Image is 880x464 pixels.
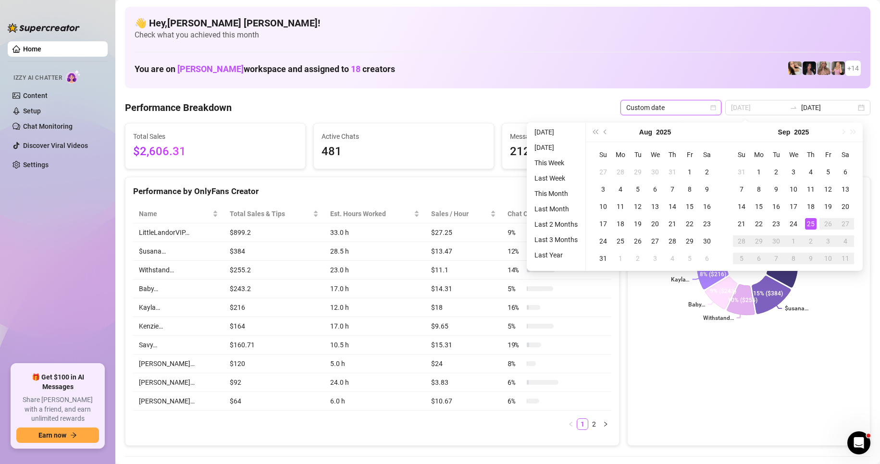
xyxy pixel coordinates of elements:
div: Est. Hours Worked [330,208,412,219]
span: Earn now [38,431,66,439]
div: 16 [770,201,782,212]
td: 2025-08-20 [646,215,664,232]
span: 2122 [510,143,674,161]
input: Start date [731,102,786,113]
iframe: Intercom live chat [847,431,870,454]
li: Last 3 Months [531,234,582,245]
div: 28 [736,235,747,247]
a: Content [23,92,48,99]
td: 2025-08-16 [698,198,716,215]
td: 2025-08-01 [681,163,698,181]
div: 31 [597,253,609,264]
div: 4 [615,183,626,195]
div: 3 [597,183,609,195]
span: Custom date [626,100,716,115]
th: Total Sales & Tips [224,205,324,223]
td: $18 [425,298,502,317]
td: 2025-09-21 [733,215,750,232]
h4: Performance Breakdown [125,101,232,114]
td: $11.1 [425,261,502,280]
td: 2025-08-06 [646,181,664,198]
div: 8 [684,183,695,195]
td: 2025-09-26 [819,215,837,232]
li: This Week [531,157,582,169]
span: 5 % [508,283,523,294]
div: 19 [632,218,644,230]
div: 4 [667,253,678,264]
td: 2025-09-06 [837,163,854,181]
td: [PERSON_NAME]… [133,373,224,392]
span: Chat Conversion [508,208,598,219]
div: 15 [753,201,765,212]
div: 6 [840,166,851,178]
td: 2025-09-05 [819,163,837,181]
td: 2025-09-10 [785,181,802,198]
div: 14 [736,201,747,212]
td: 2025-08-05 [629,181,646,198]
h1: You are on workspace and assigned to creators [135,64,395,74]
h4: 👋 Hey, [PERSON_NAME] [PERSON_NAME] ! [135,16,861,30]
li: 2 [588,418,600,430]
td: 2025-09-23 [768,215,785,232]
button: Previous month (PageUp) [600,122,611,142]
div: 8 [788,253,799,264]
td: 2025-10-11 [837,250,854,267]
li: Last Month [531,203,582,215]
td: Withstand… [133,261,224,280]
td: 2025-08-22 [681,215,698,232]
a: 1 [577,419,588,429]
div: 10 [822,253,834,264]
text: Withstand… [703,315,733,321]
td: Savy… [133,336,224,354]
td: $24 [425,354,502,373]
div: 10 [597,201,609,212]
div: 9 [701,183,713,195]
td: 2025-08-13 [646,198,664,215]
text: Kayla… [670,276,689,283]
div: 25 [615,235,626,247]
td: 2025-08-14 [664,198,681,215]
td: 2025-08-30 [698,232,716,250]
img: logo-BBDzfeDw.svg [8,23,80,33]
div: 9 [805,253,817,264]
div: 1 [615,253,626,264]
td: 2025-08-23 [698,215,716,232]
th: Mo [612,146,629,163]
td: 2025-10-04 [837,232,854,250]
li: Last Year [531,249,582,261]
td: 2025-07-30 [646,163,664,181]
div: 19 [822,201,834,212]
td: 12.0 h [324,298,425,317]
span: left [568,421,574,427]
td: 2025-09-13 [837,181,854,198]
div: 27 [597,166,609,178]
div: 5 [684,253,695,264]
div: 31 [736,166,747,178]
span: + 14 [847,63,859,73]
span: Total Sales [133,131,297,142]
td: 2025-09-11 [802,181,819,198]
div: 30 [770,235,782,247]
td: 2025-08-26 [629,232,646,250]
span: 19 % [508,340,523,350]
td: 2025-07-27 [595,163,612,181]
td: 2025-09-08 [750,181,768,198]
div: 7 [667,183,678,195]
td: 2025-09-17 [785,198,802,215]
div: 23 [701,218,713,230]
div: 16 [701,201,713,212]
td: 2025-08-28 [664,232,681,250]
div: 20 [840,201,851,212]
div: 13 [840,183,851,195]
span: Name [139,208,211,219]
text: $usana… [785,305,808,312]
th: Su [595,146,612,163]
button: Last year (Control + left) [590,122,600,142]
img: Avry (@avryjennerfree) [788,61,802,75]
span: 14 % [508,265,523,275]
div: 1 [788,235,799,247]
td: 2025-08-21 [664,215,681,232]
td: 2025-09-07 [733,181,750,198]
div: 21 [736,218,747,230]
div: 21 [667,218,678,230]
